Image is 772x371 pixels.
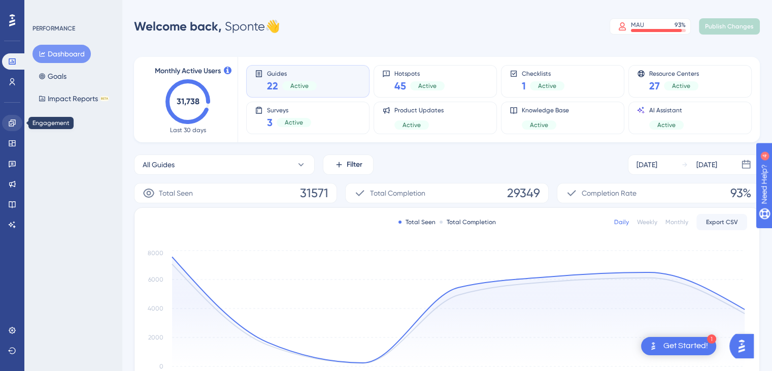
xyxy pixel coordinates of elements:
[370,187,425,199] span: Total Completion
[134,18,280,35] div: Sponte 👋
[440,218,496,226] div: Total Completion
[267,79,278,93] span: 22
[32,89,115,108] button: Impact ReportsBETA
[636,159,657,171] div: [DATE]
[522,70,564,77] span: Checklists
[582,187,636,199] span: Completion Rate
[155,65,221,77] span: Monthly Active Users
[530,121,548,129] span: Active
[522,79,526,93] span: 1
[507,185,540,201] span: 29349
[267,115,273,130] span: 3
[267,106,311,113] span: Surveys
[394,79,406,93] span: 45
[24,3,63,15] span: Need Help?
[300,185,328,201] span: 31571
[290,82,309,90] span: Active
[672,82,690,90] span: Active
[148,305,163,312] tspan: 4000
[675,21,686,29] div: 93 %
[148,249,163,256] tspan: 8000
[522,106,569,114] span: Knowledge Base
[100,96,109,101] div: BETA
[143,159,175,171] span: All Guides
[614,218,629,226] div: Daily
[538,82,556,90] span: Active
[402,121,421,129] span: Active
[347,159,362,171] span: Filter
[148,276,163,283] tspan: 6000
[32,24,75,33] div: PERFORMANCE
[649,106,684,114] span: AI Assistant
[729,331,760,361] iframe: UserGuiding AI Assistant Launcher
[267,70,317,77] span: Guides
[323,154,374,175] button: Filter
[641,337,716,355] div: Open Get Started! checklist, remaining modules: 1
[696,214,747,230] button: Export CSV
[418,82,437,90] span: Active
[394,70,445,77] span: Hotspots
[696,159,717,171] div: [DATE]
[730,185,751,201] span: 93%
[707,334,716,344] div: 1
[170,126,206,134] span: Last 30 days
[134,154,315,175] button: All Guides
[699,18,760,35] button: Publish Changes
[32,45,91,63] button: Dashboard
[148,334,163,341] tspan: 2000
[706,218,738,226] span: Export CSV
[71,5,74,13] div: 4
[657,121,676,129] span: Active
[631,21,644,29] div: MAU
[394,106,444,114] span: Product Updates
[649,70,699,77] span: Resource Centers
[134,19,222,34] span: Welcome back,
[637,218,657,226] div: Weekly
[665,218,688,226] div: Monthly
[663,341,708,352] div: Get Started!
[159,363,163,370] tspan: 0
[705,22,754,30] span: Publish Changes
[398,218,435,226] div: Total Seen
[159,187,193,199] span: Total Seen
[649,79,660,93] span: 27
[285,118,303,127] span: Active
[177,97,199,106] text: 31,738
[647,340,659,352] img: launcher-image-alternative-text
[32,67,73,85] button: Goals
